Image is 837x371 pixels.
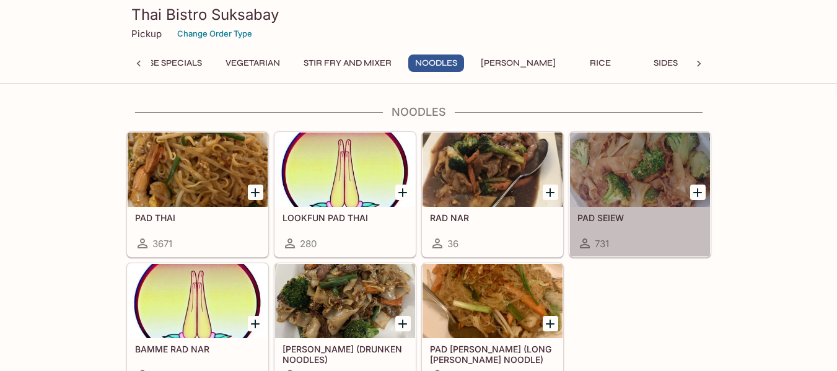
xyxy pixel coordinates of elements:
[128,264,268,338] div: BAMME RAD NAR
[152,238,172,250] span: 3671
[572,55,628,72] button: Rice
[395,185,411,200] button: Add LOOKFUN PAD THAI
[219,55,287,72] button: Vegetarian
[430,212,555,223] h5: RAD NAR
[447,238,458,250] span: 36
[297,55,398,72] button: Stir Fry and Mixer
[172,24,258,43] button: Change Order Type
[430,344,555,364] h5: PAD [PERSON_NAME] (LONG [PERSON_NAME] NOODLE)
[422,132,563,257] a: RAD NAR36
[274,132,416,257] a: LOOKFUN PAD THAI280
[135,212,260,223] h5: PAD THAI
[283,344,408,364] h5: [PERSON_NAME] (DRUNKEN NOODLES)
[126,105,711,119] h4: Noodles
[131,28,162,40] p: Pickup
[570,133,710,207] div: PAD SEIEW
[283,212,408,223] h5: LOOKFUN PAD THAI
[127,132,268,257] a: PAD THAI3671
[595,238,609,250] span: 731
[408,55,464,72] button: Noodles
[543,316,558,331] button: Add PAD WOON SEN (LONG RICE NOODLE)
[248,316,263,331] button: Add BAMME RAD NAR
[543,185,558,200] button: Add RAD NAR
[248,185,263,200] button: Add PAD THAI
[577,212,703,223] h5: PAD SEIEW
[275,133,415,207] div: LOOKFUN PAD THAI
[128,133,268,207] div: PAD THAI
[569,132,711,257] a: PAD SEIEW731
[423,264,563,338] div: PAD WOON SEN (LONG RICE NOODLE)
[474,55,563,72] button: [PERSON_NAME]
[638,55,694,72] button: Sides
[131,5,706,24] h3: Thai Bistro Suksabay
[275,264,415,338] div: KEE MAO (DRUNKEN NOODLES)
[395,316,411,331] button: Add KEE MAO (DRUNKEN NOODLES)
[135,344,260,354] h5: BAMME RAD NAR
[300,238,317,250] span: 280
[690,185,706,200] button: Add PAD SEIEW
[423,133,563,207] div: RAD NAR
